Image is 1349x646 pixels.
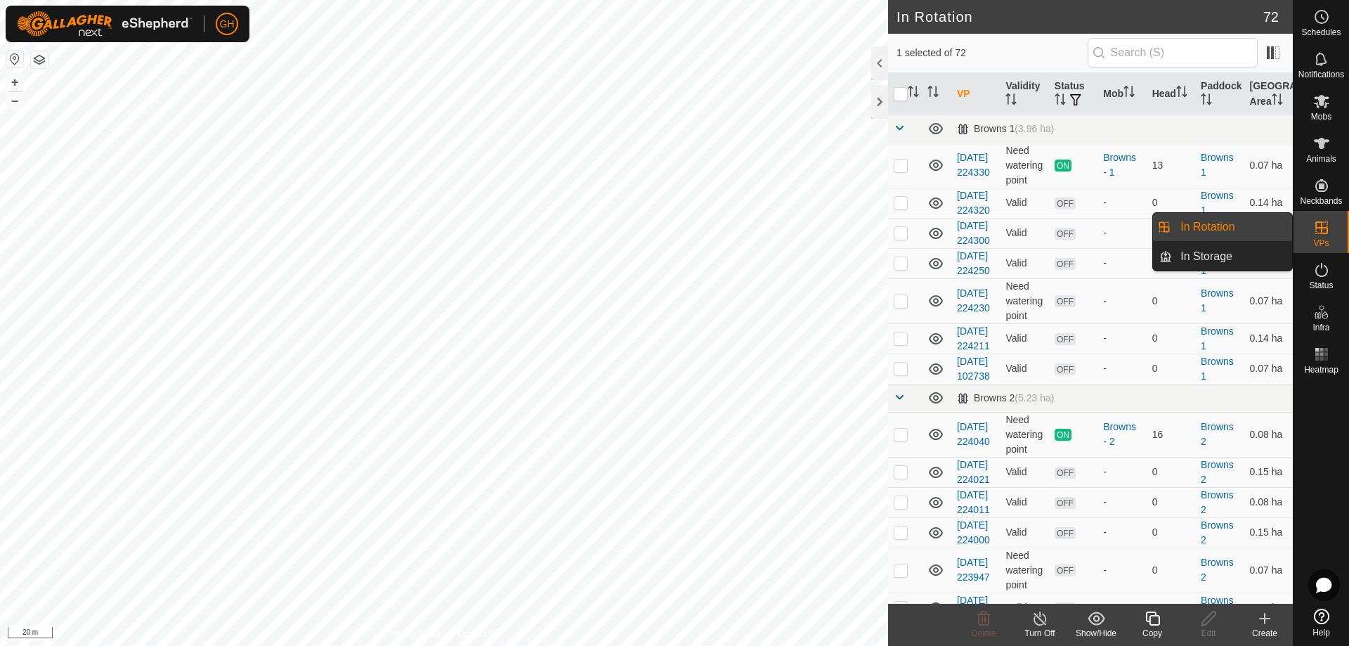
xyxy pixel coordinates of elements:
[1000,188,1048,218] td: Valid
[1000,457,1048,487] td: Valid
[1055,198,1076,209] span: OFF
[1049,73,1097,115] th: Status
[1180,248,1232,265] span: In Storage
[1180,219,1234,235] span: In Rotation
[1298,70,1344,79] span: Notifications
[1000,593,1048,623] td: Valid
[1244,143,1293,188] td: 0.07 ha
[1000,73,1048,115] th: Validity
[1055,295,1076,307] span: OFF
[1012,627,1068,640] div: Turn Off
[220,17,235,32] span: GH
[957,250,990,276] a: [DATE] 224250
[1103,361,1140,376] div: -
[957,595,990,621] a: [DATE] 223935
[1055,160,1071,172] span: ON
[957,220,990,246] a: [DATE] 224300
[957,519,990,545] a: [DATE] 224000
[1000,487,1048,517] td: Valid
[389,628,441,640] a: Privacy Policy
[1103,195,1140,210] div: -
[1153,213,1292,241] li: In Rotation
[1055,228,1076,240] span: OFF
[897,8,1263,25] h2: In Rotation
[1147,457,1195,487] td: 0
[1124,627,1180,640] div: Copy
[1304,366,1338,374] span: Heatmap
[957,152,990,178] a: [DATE] 224330
[1293,603,1349,642] a: Help
[1201,519,1234,545] a: Browns 2
[951,73,1000,115] th: VP
[1123,88,1135,99] p-sorticon: Activate to sort
[908,88,919,99] p-sorticon: Activate to sort
[31,51,48,68] button: Map Layers
[1244,354,1293,384] td: 0.07 ha
[1147,517,1195,548] td: 0
[1000,548,1048,593] td: Need watering point
[1147,143,1195,188] td: 13
[1201,557,1234,583] a: Browns 2
[1103,465,1140,479] div: -
[6,51,23,67] button: Reset Map
[6,74,23,91] button: +
[1147,188,1195,218] td: 0
[1055,429,1071,441] span: ON
[1055,467,1076,479] span: OFF
[1201,595,1234,621] a: Browns 2
[1306,155,1336,163] span: Animals
[1103,420,1140,449] div: Browns - 2
[957,489,990,515] a: [DATE] 224011
[1244,593,1293,623] td: 0.15 ha
[6,92,23,109] button: –
[1300,197,1342,205] span: Neckbands
[1147,73,1195,115] th: Head
[1313,239,1329,247] span: VPs
[1147,487,1195,517] td: 0
[1055,527,1076,539] span: OFF
[1244,457,1293,487] td: 0.15 ha
[1103,495,1140,510] div: -
[1005,96,1017,107] p-sorticon: Activate to sort
[1055,564,1076,576] span: OFF
[1244,517,1293,548] td: 0.15 ha
[1180,627,1237,640] div: Edit
[1244,412,1293,457] td: 0.08 ha
[957,392,1054,404] div: Browns 2
[17,11,193,37] img: Gallagher Logo
[1088,38,1258,67] input: Search (S)
[1172,213,1292,241] a: In Rotation
[1103,331,1140,346] div: -
[1172,243,1292,271] a: In Storage
[1000,218,1048,248] td: Valid
[1201,489,1234,515] a: Browns 2
[957,123,1054,135] div: Browns 1
[1000,517,1048,548] td: Valid
[1237,627,1293,640] div: Create
[1147,412,1195,457] td: 16
[1055,497,1076,509] span: OFF
[1244,73,1293,115] th: [GEOGRAPHIC_DATA] Area
[1055,258,1076,270] span: OFF
[1201,152,1234,178] a: Browns 1
[1015,123,1054,134] span: (3.96 ha)
[1000,323,1048,354] td: Valid
[1244,548,1293,593] td: 0.07 ha
[1244,323,1293,354] td: 0.14 ha
[957,325,990,351] a: [DATE] 224211
[1201,356,1234,382] a: Browns 1
[1015,392,1054,403] span: (5.23 ha)
[1103,256,1140,271] div: -
[1201,96,1212,107] p-sorticon: Activate to sort
[1000,278,1048,323] td: Need watering point
[1103,150,1140,180] div: Browns - 1
[1103,226,1140,240] div: -
[1311,112,1331,121] span: Mobs
[972,628,996,638] span: Delete
[1312,323,1329,332] span: Infra
[1309,281,1333,290] span: Status
[927,88,939,99] p-sorticon: Activate to sort
[1147,548,1195,593] td: 0
[1244,188,1293,218] td: 0.14 ha
[1000,248,1048,278] td: Valid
